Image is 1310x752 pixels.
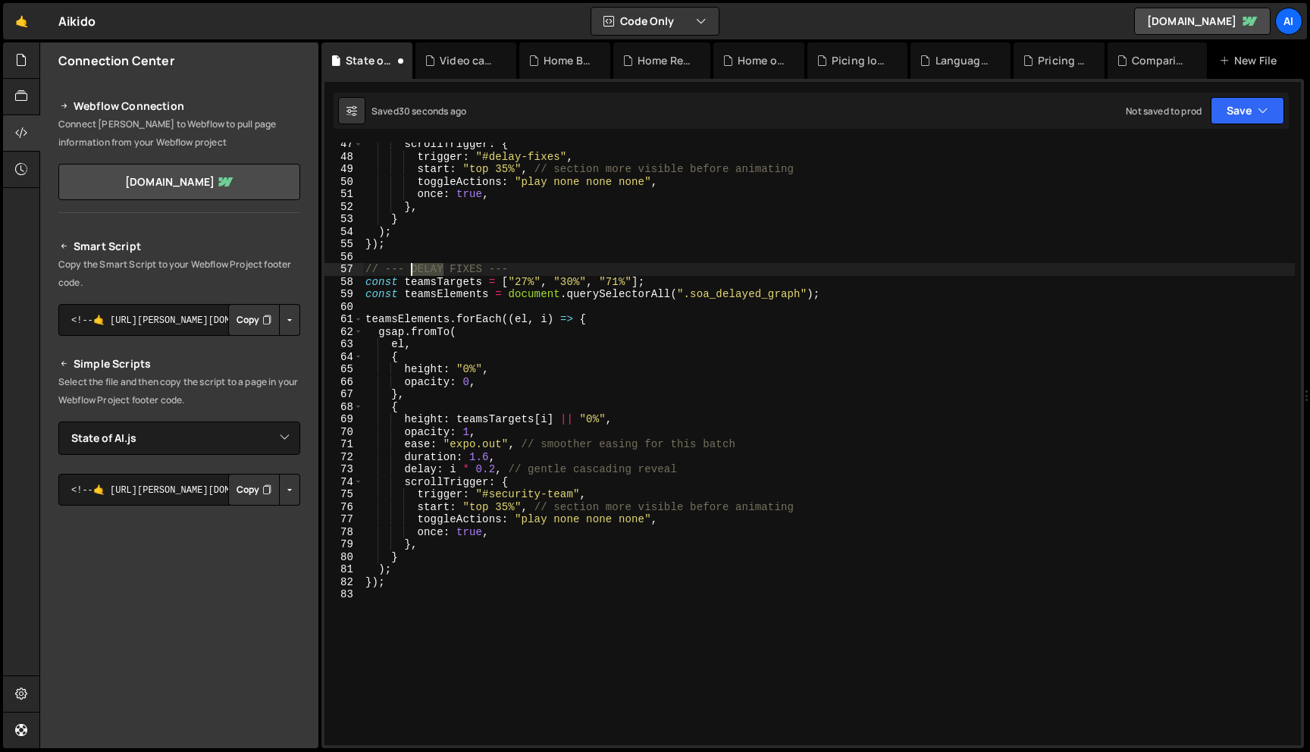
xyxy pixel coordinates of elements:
[324,188,363,201] div: 51
[1211,97,1284,124] button: Save
[324,138,363,151] div: 47
[324,451,363,464] div: 72
[440,53,497,68] div: Video case studies play/pause functionality.js
[324,526,363,539] div: 78
[324,151,363,164] div: 48
[324,513,363,526] div: 77
[324,413,363,426] div: 69
[324,576,363,589] div: 82
[58,97,300,115] h2: Webflow Connection
[638,53,692,68] div: Home Redesigned.js
[935,53,992,68] div: Language Switcher.js
[58,52,174,69] h2: Connection Center
[324,163,363,176] div: 49
[324,401,363,414] div: 68
[324,251,363,264] div: 56
[324,426,363,439] div: 70
[58,474,300,506] textarea: <!--🤙 [URL][PERSON_NAME][DOMAIN_NAME]> <script>document.addEventListener("DOMContentLoaded", func...
[58,304,300,336] textarea: <!--🤙 [URL][PERSON_NAME][DOMAIN_NAME]> <script>document.addEventListener("DOMContentLoaded", func...
[544,53,592,68] div: Home Branch.js
[324,288,363,301] div: 59
[324,213,363,226] div: 53
[324,588,363,601] div: 83
[58,355,300,373] h2: Simple Scripts
[324,476,363,489] div: 74
[324,376,363,389] div: 66
[371,105,466,117] div: Saved
[324,326,363,339] div: 62
[228,304,300,336] div: Button group with nested dropdown
[1132,53,1189,68] div: Comparison pages.js
[228,474,280,506] button: Copy
[58,531,302,667] iframe: YouTube video player
[58,12,96,30] div: Aikido
[324,388,363,401] div: 67
[58,164,300,200] a: [DOMAIN_NAME]
[324,263,363,276] div: 57
[324,226,363,239] div: 54
[228,304,280,336] button: Copy
[324,351,363,364] div: 64
[1126,105,1202,117] div: Not saved to prod
[58,373,300,409] p: Select the file and then copy the script to a page in your Webflow Project footer code.
[324,301,363,314] div: 60
[324,551,363,564] div: 80
[324,463,363,476] div: 73
[399,105,466,117] div: 30 seconds ago
[58,115,300,152] p: Connect [PERSON_NAME] to Webflow to pull page information from your Webflow project
[324,276,363,289] div: 58
[324,313,363,326] div: 61
[324,238,363,251] div: 55
[324,501,363,514] div: 76
[58,255,300,292] p: Copy the Smart Script to your Webflow Project footer code.
[324,363,363,376] div: 65
[324,438,363,451] div: 71
[738,53,786,68] div: Home old.js
[324,538,363,551] div: 79
[1219,53,1283,68] div: New File
[591,8,719,35] button: Code Only
[58,237,300,255] h2: Smart Script
[832,53,889,68] div: Picing logic backup.js
[324,176,363,189] div: 50
[1134,8,1271,35] a: [DOMAIN_NAME]
[346,53,394,68] div: State of AI.js
[324,201,363,214] div: 52
[324,563,363,576] div: 81
[1275,8,1302,35] a: Ai
[324,338,363,351] div: 63
[1038,53,1086,68] div: Pricing Logic.js
[228,474,300,506] div: Button group with nested dropdown
[324,488,363,501] div: 75
[3,3,40,39] a: 🤙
